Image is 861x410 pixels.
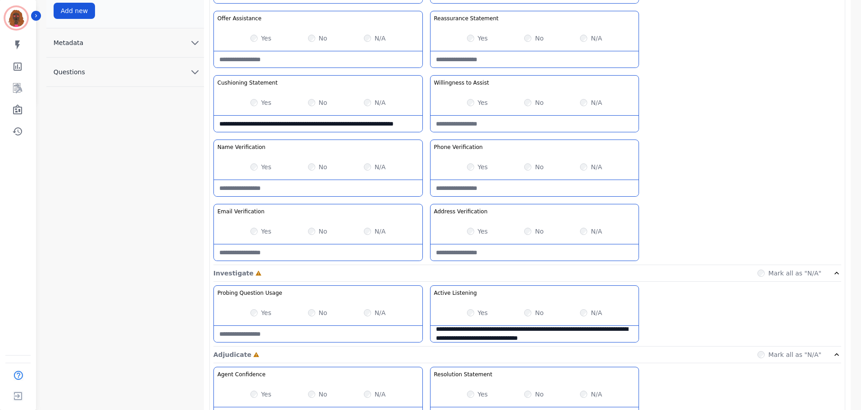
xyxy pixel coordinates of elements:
[319,227,327,236] label: No
[591,308,602,317] label: N/A
[190,37,200,48] svg: chevron down
[319,34,327,43] label: No
[54,3,95,19] button: Add new
[478,34,488,43] label: Yes
[535,34,544,43] label: No
[591,390,602,399] label: N/A
[5,7,27,29] img: Bordered avatar
[218,144,266,151] h3: Name Verification
[261,308,272,317] label: Yes
[218,15,262,22] h3: Offer Assistance
[375,390,386,399] label: N/A
[434,79,489,86] h3: Willingness to Assist
[261,390,272,399] label: Yes
[261,227,272,236] label: Yes
[434,15,498,22] h3: Reassurance Statement
[190,67,200,77] svg: chevron down
[591,98,602,107] label: N/A
[434,144,483,151] h3: Phone Verification
[46,68,92,77] span: Questions
[591,227,602,236] label: N/A
[434,371,493,378] h3: Resolution Statement
[591,34,602,43] label: N/A
[319,390,327,399] label: No
[218,371,266,378] h3: Agent Confidence
[46,58,204,87] button: Questions chevron down
[319,98,327,107] label: No
[375,34,386,43] label: N/A
[535,98,544,107] label: No
[434,289,477,297] h3: Active Listening
[768,269,821,278] label: Mark all as "N/A"
[375,98,386,107] label: N/A
[535,390,544,399] label: No
[535,308,544,317] label: No
[319,308,327,317] label: No
[375,308,386,317] label: N/A
[434,208,488,215] h3: Address Verification
[213,269,254,278] p: Investigate
[535,227,544,236] label: No
[375,227,386,236] label: N/A
[261,162,272,171] label: Yes
[535,162,544,171] label: No
[46,28,204,58] button: Metadata chevron down
[591,162,602,171] label: N/A
[319,162,327,171] label: No
[218,208,265,215] h3: Email Verification
[46,38,91,47] span: Metadata
[261,98,272,107] label: Yes
[478,98,488,107] label: Yes
[218,79,278,86] h3: Cushioning Statement
[375,162,386,171] label: N/A
[261,34,272,43] label: Yes
[218,289,282,297] h3: Probing Question Usage
[478,227,488,236] label: Yes
[768,350,821,359] label: Mark all as "N/A"
[478,308,488,317] label: Yes
[478,162,488,171] label: Yes
[478,390,488,399] label: Yes
[213,350,251,359] p: Adjudicate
